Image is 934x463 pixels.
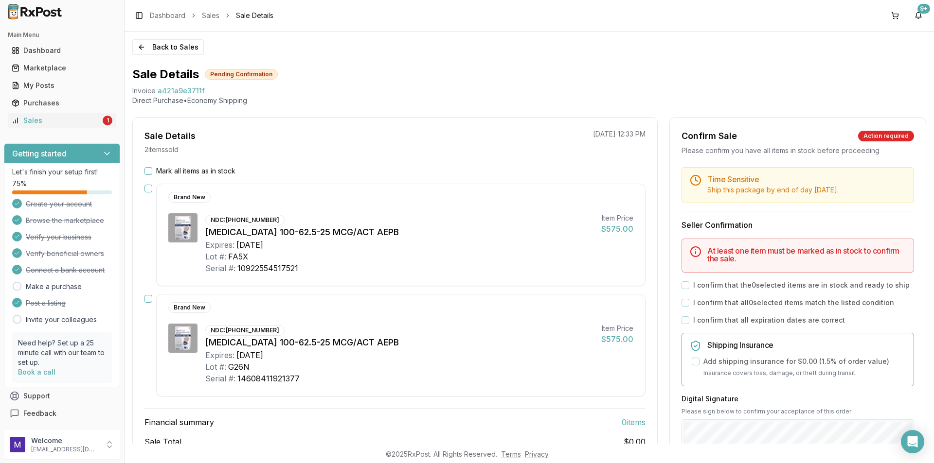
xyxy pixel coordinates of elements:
p: Please sign below to confirm your acceptance of this order [682,408,914,415]
div: Serial #: [205,373,235,384]
h1: Sale Details [132,67,199,82]
span: Verify beneficial owners [26,249,104,258]
span: Create your account [26,199,92,209]
div: Expires: [205,349,234,361]
a: Make a purchase [26,282,82,292]
div: Purchases [12,98,112,108]
p: Direct Purchase • Economy Shipping [132,96,926,105]
img: Trelegy Ellipta 100-62.5-25 MCG/ACT AEPB [168,213,198,242]
span: Browse the marketplace [26,216,104,225]
span: Financial summary [144,416,214,428]
div: Sales [12,116,101,125]
p: Insurance covers loss, damage, or theft during transit. [703,368,906,378]
div: [MEDICAL_DATA] 100-62.5-25 MCG/ACT AEPB [205,225,593,239]
span: Verify your business [26,232,91,242]
div: Please confirm you have all items in stock before proceeding [682,146,914,155]
h2: Main Menu [8,31,116,39]
div: Marketplace [12,63,112,73]
div: My Posts [12,81,112,90]
div: Dashboard [12,46,112,55]
button: Purchases [4,95,120,111]
a: Marketplace [8,59,116,77]
span: Connect a bank account [26,265,105,275]
img: Trelegy Ellipta 100-62.5-25 MCG/ACT AEPB [168,324,198,353]
div: Sale Details [144,129,196,143]
a: Dashboard [8,42,116,59]
p: [DATE] 12:33 PM [593,129,646,139]
a: Sales1 [8,112,116,129]
div: [DATE] [236,349,263,361]
button: Support [4,387,120,405]
p: Need help? Set up a 25 minute call with our team to set up. [18,338,106,367]
a: Invite your colleagues [26,315,97,325]
div: 14608411921377 [237,373,300,384]
button: 9+ [911,8,926,23]
div: 9+ [917,4,930,14]
div: Brand New [168,302,211,313]
span: $0.00 [624,436,646,447]
label: I confirm that all expiration dates are correct [693,315,845,325]
div: Lot #: [205,361,226,373]
h5: Shipping Insurance [707,341,906,349]
button: Dashboard [4,43,120,58]
span: 0 item s [622,416,646,428]
a: Terms [501,450,521,458]
span: Ship this package by end of day [DATE] . [707,186,839,194]
button: Sales1 [4,113,120,128]
a: My Posts [8,77,116,94]
img: RxPost Logo [4,4,66,19]
label: I confirm that the 0 selected items are in stock and ready to ship [693,280,910,290]
button: Feedback [4,405,120,422]
a: Book a call [18,368,55,376]
div: [MEDICAL_DATA] 100-62.5-25 MCG/ACT AEPB [205,336,593,349]
h5: At least one item must be marked as in stock to confirm the sale. [707,247,906,262]
a: Purchases [8,94,116,112]
div: Action required [858,131,914,141]
span: Feedback [23,409,56,418]
label: I confirm that all 0 selected items match the listed condition [693,298,894,308]
div: [DATE] [236,239,263,251]
div: Pending Confirmation [205,69,278,80]
label: Mark all items as in stock [156,166,235,176]
button: Back to Sales [132,39,204,55]
img: User avatar [10,437,25,452]
div: Invoice [132,86,156,96]
h3: Seller Confirmation [682,219,914,231]
span: a421a9e3711f [158,86,205,96]
div: Expires: [205,239,234,251]
span: 75 % [12,179,27,189]
div: Brand New [168,192,211,203]
h3: Digital Signature [682,394,914,404]
div: Serial #: [205,262,235,274]
div: Confirm Sale [682,129,737,143]
p: [EMAIL_ADDRESS][DOMAIN_NAME] [31,446,99,453]
label: Add shipping insurance for $0.00 ( 1.5 % of order value) [703,357,889,366]
a: Dashboard [150,11,185,20]
div: 1 [103,116,112,125]
h5: Time Sensitive [707,175,906,183]
div: FA5X [228,251,248,262]
span: Sale Total [144,436,181,447]
span: Post a listing [26,298,66,308]
a: Privacy [525,450,549,458]
a: Sales [202,11,219,20]
button: Marketplace [4,60,120,76]
div: Item Price [601,324,633,333]
p: 2 item s sold [144,145,179,154]
p: Let's finish your setup first! [12,167,112,177]
div: 10922554517521 [237,262,298,274]
span: Sale Details [236,11,273,20]
div: Item Price [601,213,633,223]
h3: Getting started [12,148,67,159]
div: NDC: [PHONE_NUMBER] [205,325,285,336]
div: $575.00 [601,333,633,345]
div: $575.00 [601,223,633,235]
div: Open Intercom Messenger [901,430,924,453]
div: NDC: [PHONE_NUMBER] [205,215,285,225]
div: G26N [228,361,250,373]
nav: breadcrumb [150,11,273,20]
div: Lot #: [205,251,226,262]
button: My Posts [4,78,120,93]
p: Welcome [31,436,99,446]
